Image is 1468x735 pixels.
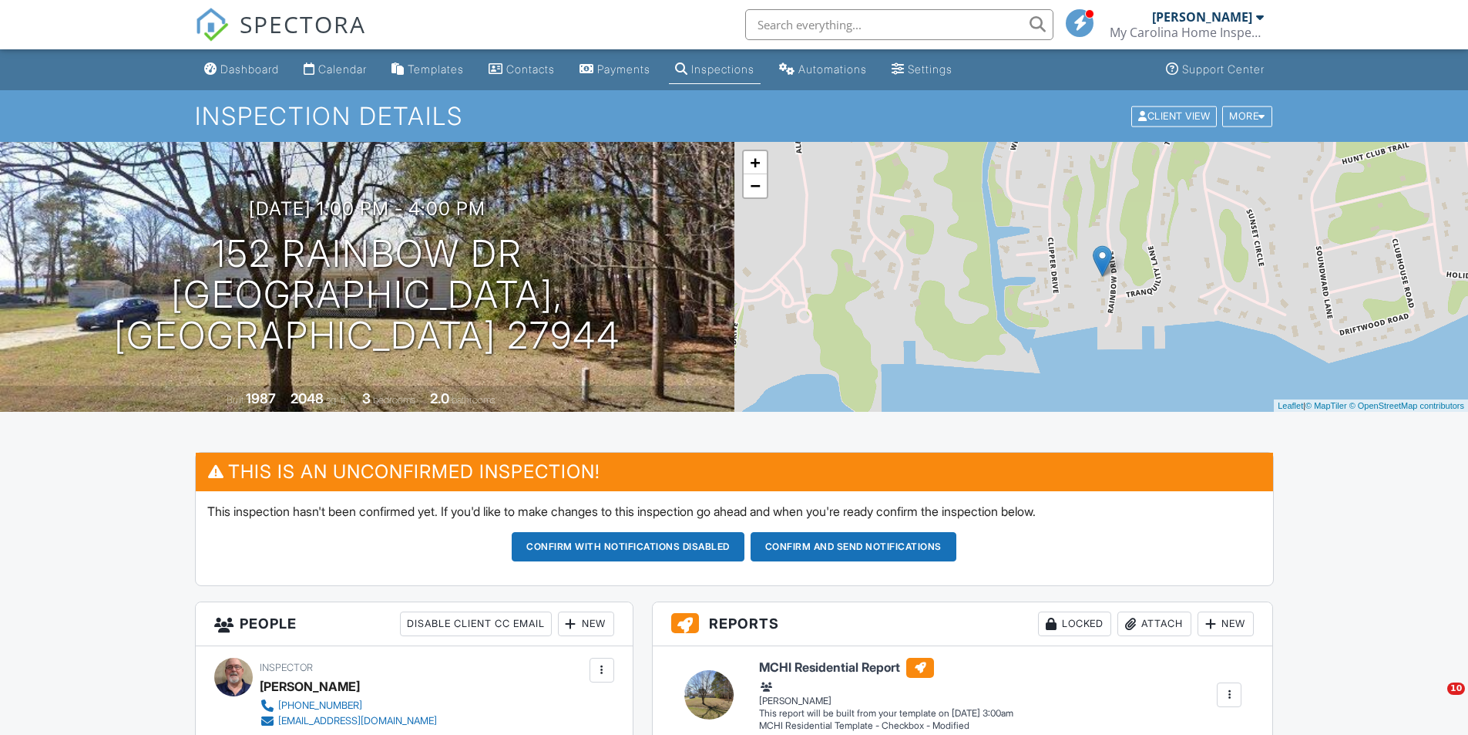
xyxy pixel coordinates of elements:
button: Confirm with notifications disabled [512,532,744,561]
div: MCHI Residential Template - Checkbox - Modified [759,720,1013,733]
input: Search everything... [745,9,1053,40]
iframe: Intercom live chat [1416,683,1453,720]
a: Settings [885,56,959,84]
span: SPECTORA [240,8,366,40]
div: This report will be built from your template on [DATE] 3:00am [759,707,1013,720]
a: Support Center [1160,56,1271,84]
div: 1987 [246,390,276,406]
h3: People [196,602,633,646]
span: sq. ft. [326,394,348,406]
div: More [1222,106,1272,126]
a: Payments [573,56,657,84]
a: Leaflet [1278,401,1303,410]
button: Confirm and send notifications [751,532,956,561]
a: Client View [1130,110,1221,121]
a: Inspections [669,56,761,84]
h6: MCHI Residential Report [759,658,1013,678]
div: Automations [798,62,867,76]
a: Dashboard [198,56,285,84]
div: Client View [1131,106,1217,126]
img: The Best Home Inspection Software - Spectora [195,8,229,42]
div: My Carolina Home Inspection [1110,25,1264,40]
a: Zoom out [744,174,767,197]
div: New [1198,612,1254,636]
a: Contacts [482,56,561,84]
div: 2.0 [430,390,449,406]
a: [PHONE_NUMBER] [260,698,437,713]
a: [EMAIL_ADDRESS][DOMAIN_NAME] [260,713,437,729]
div: 3 [362,390,371,406]
div: Settings [908,62,952,76]
div: | [1274,400,1468,413]
span: Built [227,394,244,406]
div: Templates [408,62,464,76]
div: Inspections [691,62,754,76]
div: Attach [1117,612,1191,636]
a: © MapTiler [1305,401,1347,410]
div: [PERSON_NAME] [260,675,360,698]
span: Inspector [260,662,313,673]
a: © OpenStreetMap contributors [1349,401,1464,410]
div: Locked [1038,612,1111,636]
h3: Reports [653,602,1273,646]
div: Contacts [506,62,555,76]
a: SPECTORA [195,21,366,53]
div: [PERSON_NAME] [759,679,1013,707]
div: Disable Client CC Email [400,612,552,636]
span: 10 [1447,683,1465,695]
h1: 152 Rainbow Dr [GEOGRAPHIC_DATA], [GEOGRAPHIC_DATA] 27944 [25,234,710,356]
h3: This is an Unconfirmed Inspection! [196,453,1273,491]
span: bathrooms [452,394,495,406]
div: [PERSON_NAME] [1152,9,1252,25]
p: This inspection hasn't been confirmed yet. If you'd like to make changes to this inspection go ah... [207,503,1261,520]
a: Templates [385,56,470,84]
div: Payments [597,62,650,76]
a: Zoom in [744,151,767,174]
div: [PHONE_NUMBER] [278,700,362,712]
a: Calendar [297,56,373,84]
div: New [558,612,614,636]
div: Dashboard [220,62,279,76]
div: [EMAIL_ADDRESS][DOMAIN_NAME] [278,715,437,727]
div: 2048 [291,390,324,406]
a: Automations (Basic) [773,56,873,84]
span: bedrooms [373,394,415,406]
h3: [DATE] 1:00 pm - 4:00 pm [249,198,485,219]
div: Support Center [1182,62,1265,76]
h1: Inspection Details [195,103,1274,130]
div: Calendar [318,62,367,76]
